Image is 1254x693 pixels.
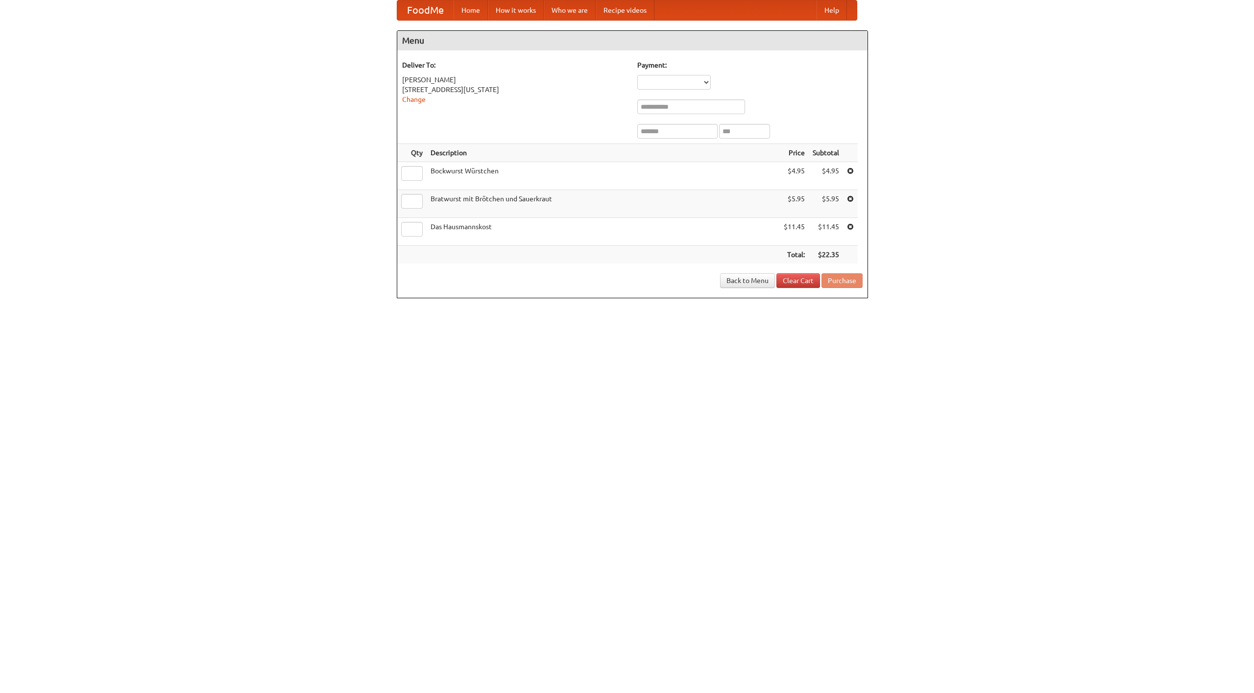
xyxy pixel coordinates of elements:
[809,246,843,264] th: $22.35
[809,190,843,218] td: $5.95
[596,0,654,20] a: Recipe videos
[809,162,843,190] td: $4.95
[397,0,454,20] a: FoodMe
[821,273,863,288] button: Purchase
[402,85,627,95] div: [STREET_ADDRESS][US_STATE]
[776,273,820,288] a: Clear Cart
[427,162,780,190] td: Bockwurst Würstchen
[809,218,843,246] td: $11.45
[454,0,488,20] a: Home
[488,0,544,20] a: How it works
[544,0,596,20] a: Who we are
[780,162,809,190] td: $4.95
[780,218,809,246] td: $11.45
[402,75,627,85] div: [PERSON_NAME]
[809,144,843,162] th: Subtotal
[397,31,868,50] h4: Menu
[637,60,863,70] h5: Payment:
[780,190,809,218] td: $5.95
[402,60,627,70] h5: Deliver To:
[427,218,780,246] td: Das Hausmannskost
[427,190,780,218] td: Bratwurst mit Brötchen und Sauerkraut
[780,144,809,162] th: Price
[427,144,780,162] th: Description
[817,0,847,20] a: Help
[397,144,427,162] th: Qty
[720,273,775,288] a: Back to Menu
[402,96,426,103] a: Change
[780,246,809,264] th: Total:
